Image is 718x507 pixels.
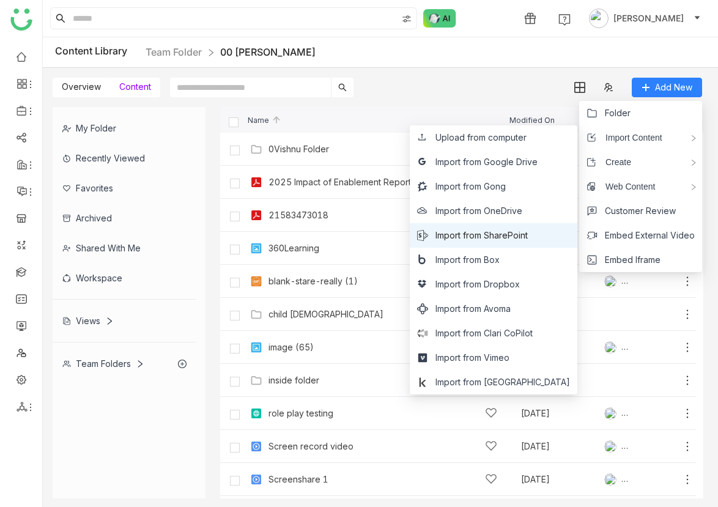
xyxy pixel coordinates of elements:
[53,173,196,203] div: Favorites
[250,440,262,453] img: mp4.svg
[596,155,631,169] span: Create
[417,204,522,218] button: Import from OneDrive
[250,209,262,221] img: pdf.svg
[574,82,585,93] img: grid.svg
[55,45,316,60] div: Content Library
[604,275,616,287] img: 684a959c82a3912df7c0cd23
[250,176,262,188] img: pdf.svg
[435,351,509,365] span: Import from Vimeo
[250,341,262,353] img: png.svg
[632,78,702,97] button: Add New
[417,278,520,291] button: Import from Dropbox
[268,309,383,319] a: child [DEMOGRAPHIC_DATA]
[521,475,604,484] div: [DATE]
[655,81,692,94] span: Add New
[250,473,262,486] img: mp4.svg
[587,106,631,120] button: Folder
[417,327,533,340] button: Import from Clari CoPilot
[417,376,570,389] button: Import from [GEOGRAPHIC_DATA]
[604,473,616,486] img: 684a9aedde261c4b36a3ced9
[53,263,196,293] div: Workspace
[268,409,333,418] a: role play testing
[417,131,527,144] button: Upload from computer
[268,276,358,286] a: blank-stare-really (1)
[435,327,533,340] span: Import from Clari CoPilot
[435,155,538,169] span: Import from Google Drive
[423,9,456,28] img: ask-buddy-normal.svg
[604,275,675,287] div: [PERSON_NAME] [PERSON_NAME]
[268,342,314,352] a: image (65)
[589,9,609,28] img: avatar
[119,81,151,92] span: Content
[435,253,500,267] span: Import from Box
[250,275,262,287] img: gif.svg
[435,376,570,389] span: Import from [GEOGRAPHIC_DATA]
[587,9,703,28] button: [PERSON_NAME]
[250,308,262,320] img: Folder
[268,243,319,253] a: 360Learning
[268,144,329,154] a: 0Vishnu Folder
[435,278,520,291] span: Import from Dropbox
[417,229,528,242] button: Import from SharePoint
[509,116,555,124] span: Modified On
[53,203,196,233] div: Archived
[272,115,281,125] img: arrow-up.svg
[604,407,616,420] img: 684a9742de261c4b36a3ada0
[250,407,262,420] img: article.svg
[613,12,684,25] span: [PERSON_NAME]
[605,204,676,218] span: Customer Review
[435,180,506,193] span: Import from Gong
[435,302,511,316] span: Import from Avoma
[250,143,262,155] img: Folder
[604,440,616,453] img: 684a9aedde261c4b36a3ced9
[604,407,675,420] div: [PERSON_NAME]
[268,177,426,187] a: 2025 Impact of Enablement Report (1)
[53,113,196,143] div: My Folder
[435,131,527,144] span: Upload from computer
[417,302,511,316] button: Import from Avoma
[596,180,655,193] span: Web Content
[604,473,675,486] div: [PERSON_NAME]
[53,233,196,263] div: Shared with me
[558,13,571,26] img: help.svg
[587,229,695,242] button: Embed External Video
[268,376,319,385] a: inside folder
[402,14,412,24] img: search-type.svg
[604,341,675,353] div: [PERSON_NAME]
[596,131,662,144] span: Import Content
[250,374,262,387] img: Folder
[604,341,616,353] img: 684a9aedde261c4b36a3ced9
[248,116,281,124] span: Name
[417,180,506,193] button: Import from Gong
[587,253,661,267] button: Embed Iframe
[268,210,328,220] a: 21583473018
[10,9,32,31] img: logo
[146,46,202,58] a: Team Folder
[417,155,538,169] button: Import from Google Drive
[417,253,500,267] button: Import from Box
[220,46,316,58] a: 00 [PERSON_NAME]
[605,229,695,242] span: Embed External Video
[435,204,522,218] span: Import from OneDrive
[62,81,101,92] span: Overview
[268,442,353,451] a: Screen record video
[62,358,144,369] div: Team Folders
[53,143,196,173] div: Recently Viewed
[605,253,661,267] span: Embed Iframe
[268,475,328,484] div: Screenshare 1
[605,106,631,120] span: Folder
[521,409,604,418] div: [DATE]
[435,229,528,242] span: Import from SharePoint
[521,442,604,451] div: [DATE]
[250,242,262,254] img: png.svg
